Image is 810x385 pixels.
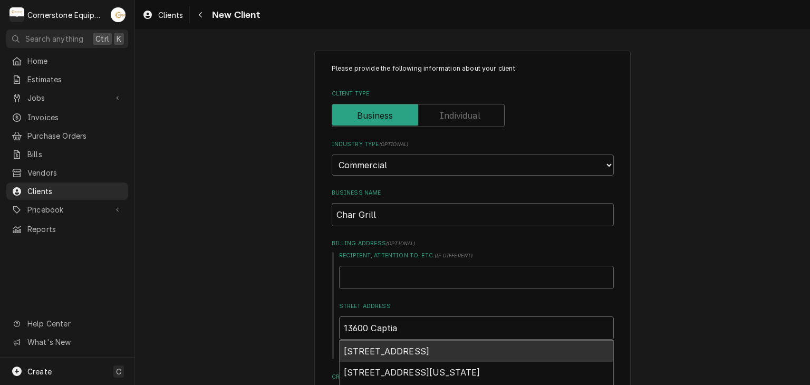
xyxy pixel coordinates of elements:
span: Reports [27,224,123,235]
span: [STREET_ADDRESS] [344,346,430,357]
span: [STREET_ADDRESS][US_STATE] [344,367,480,378]
span: Bills [27,149,123,160]
span: K [117,33,121,44]
div: Industry Type [332,140,614,176]
span: Vendors [27,167,123,178]
span: ( optional ) [379,141,409,147]
label: Credit Limit [332,373,614,381]
span: Purchase Orders [27,130,123,141]
div: Street Address [339,302,614,360]
button: Navigate back [192,6,209,23]
span: Create [27,367,52,376]
span: ( optional ) [386,240,416,246]
a: Clients [6,182,128,200]
span: Help Center [27,318,122,329]
label: Industry Type [332,140,614,149]
span: Home [27,55,123,66]
span: New Client [209,8,260,22]
a: Clients [138,6,187,24]
button: Search anythingCtrlK [6,30,128,48]
a: Invoices [6,109,128,126]
a: Estimates [6,71,128,88]
a: Go to Help Center [6,315,128,332]
div: Billing Address [332,239,614,360]
span: C [116,366,121,377]
span: Clients [158,9,183,21]
div: Cornerstone Equipment Repair, LLC [27,9,105,21]
div: AB [111,7,126,22]
div: Recipient, Attention To, etc. [339,252,614,289]
label: Recipient, Attention To, etc. [339,252,614,260]
span: What's New [27,336,122,348]
div: Cornerstone Equipment Repair, LLC's Avatar [9,7,24,22]
span: Pricebook [27,204,107,215]
span: Search anything [25,33,83,44]
label: Business Name [332,189,614,197]
div: Client Type [332,90,614,127]
label: Client Type [332,90,614,98]
a: Vendors [6,164,128,181]
a: Purchase Orders [6,127,128,145]
p: Please provide the following information about your client: [332,64,614,73]
a: Bills [6,146,128,163]
span: Invoices [27,112,123,123]
label: Street Address [339,302,614,311]
div: C [9,7,24,22]
span: Jobs [27,92,107,103]
span: ( if different ) [435,253,472,258]
a: Reports [6,220,128,238]
div: Andrew Buigues's Avatar [111,7,126,22]
a: Go to Jobs [6,89,128,107]
label: Billing Address [332,239,614,248]
span: Ctrl [95,33,109,44]
a: Go to Pricebook [6,201,128,218]
a: Go to What's New [6,333,128,351]
a: Home [6,52,128,70]
span: Estimates [27,74,123,85]
div: Business Name [332,189,614,226]
span: Clients [27,186,123,197]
